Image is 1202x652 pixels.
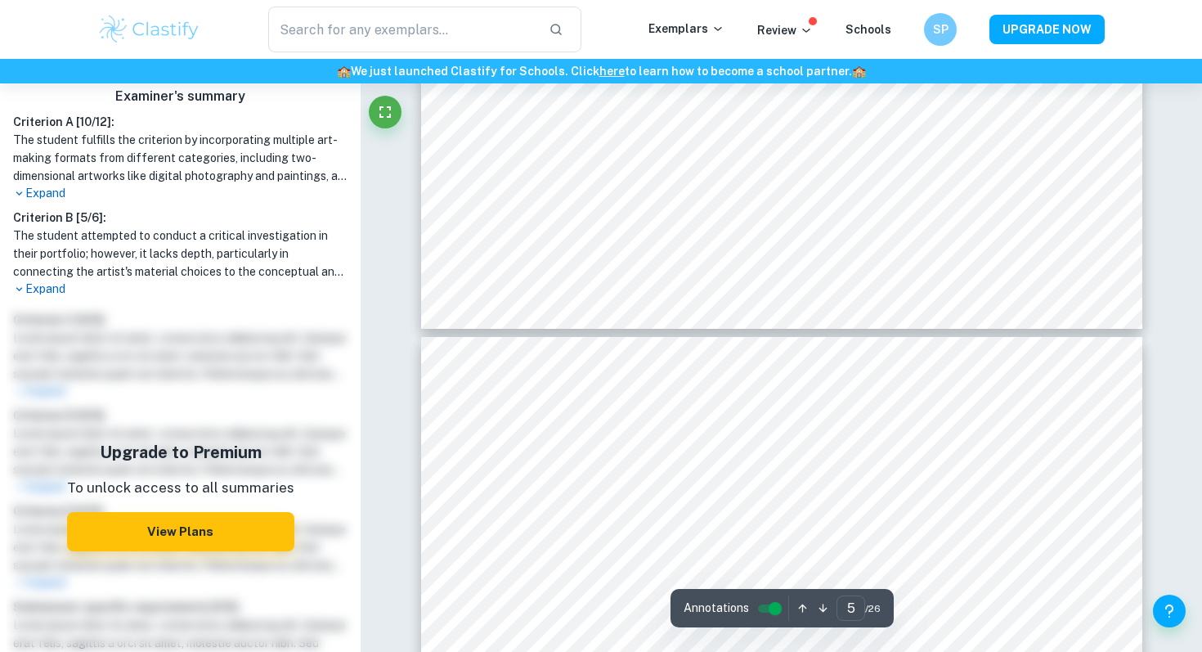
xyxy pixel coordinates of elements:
h6: SP [931,20,950,38]
span: / 26 [865,601,881,616]
button: Help and Feedback [1153,595,1186,627]
input: Search for any exemplars... [268,7,536,52]
h5: Upgrade to Premium [67,440,294,465]
h6: Criterion A [ 10 / 12 ]: [13,113,348,131]
button: Fullscreen [369,96,401,128]
h6: Examiner's summary [7,87,354,106]
button: SP [924,13,957,46]
span: 🏫 [852,65,866,78]
img: Clastify logo [97,13,201,46]
p: To unlock access to all summaries [67,478,294,499]
span: 🏫 [337,65,351,78]
button: UPGRADE NOW [989,15,1105,44]
p: Expand [13,185,348,202]
h6: We just launched Clastify for Schools. Click to learn how to become a school partner. [3,62,1199,80]
button: View Plans [67,512,294,551]
h1: The student attempted to conduct a critical investigation in their portfolio; however, it lacks d... [13,227,348,281]
h6: Criterion B [ 5 / 6 ]: [13,209,348,227]
p: Review [757,21,813,39]
p: Expand [13,281,348,298]
p: Exemplars [648,20,724,38]
a: here [599,65,625,78]
span: Annotations [684,600,749,617]
h1: The student fulfills the criterion by incorporating multiple art-making formats from different ca... [13,131,348,185]
a: Schools [845,23,891,36]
